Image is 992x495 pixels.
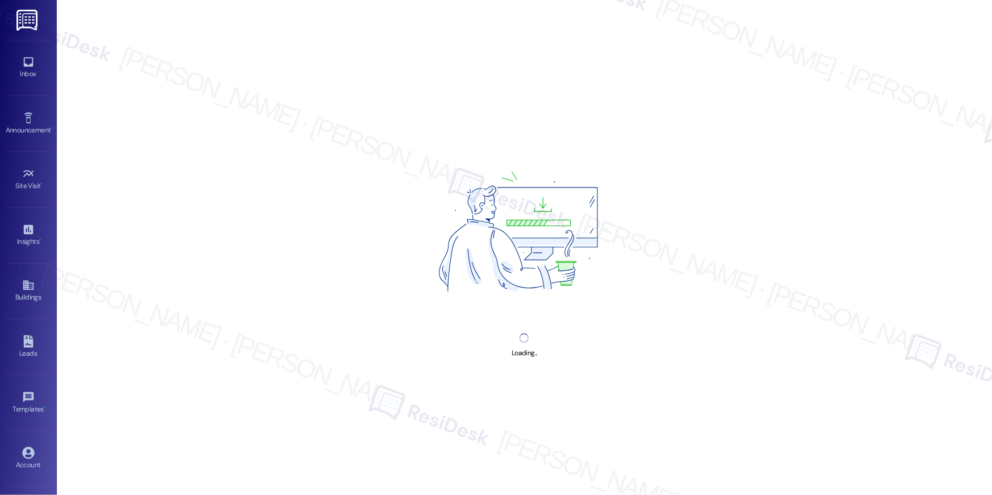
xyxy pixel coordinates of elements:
a: Site Visit • [6,164,51,195]
a: Account [6,443,51,474]
span: • [51,124,52,132]
a: Templates • [6,388,51,418]
a: Buildings [6,276,51,306]
a: Insights • [6,220,51,251]
span: • [41,180,43,188]
a: Inbox [6,52,51,83]
img: ResiDesk Logo [16,10,40,31]
span: • [44,404,45,411]
a: Leads [6,332,51,363]
div: Loading... [512,347,537,359]
span: • [39,236,41,244]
